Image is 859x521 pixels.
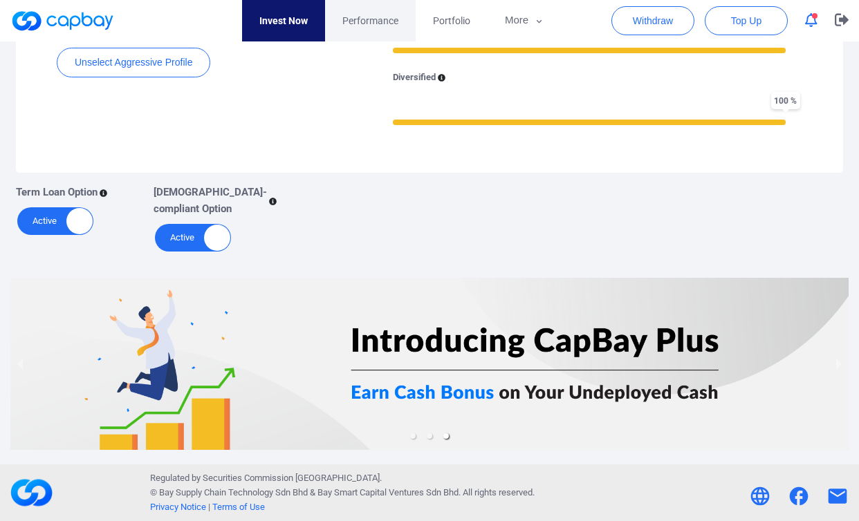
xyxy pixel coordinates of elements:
[731,14,761,28] span: Top Up
[150,502,206,512] a: Privacy Notice
[317,487,459,498] span: Bay Smart Capital Ventures Sdn Bhd
[10,278,30,451] button: previous slide / item
[57,48,210,77] button: Unselect Aggressive Profile
[611,6,694,35] button: Withdraw
[342,13,398,28] span: Performance
[443,433,449,439] li: slide item 3
[771,92,800,109] span: 100 %
[212,502,265,512] a: Terms of Use
[16,184,98,200] p: Term Loan Option
[150,471,535,514] p: Regulated by Securities Commission [GEOGRAPHIC_DATA]. © Bay Supply Chain Technology Sdn Bhd & . A...
[154,184,267,217] p: [DEMOGRAPHIC_DATA]-compliant Option
[393,70,436,85] p: Diversified
[705,6,788,35] button: Top Up
[410,433,416,439] li: slide item 1
[427,433,432,439] li: slide item 2
[10,472,53,514] img: footerLogo
[829,278,849,451] button: next slide / item
[433,13,470,28] span: Portfolio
